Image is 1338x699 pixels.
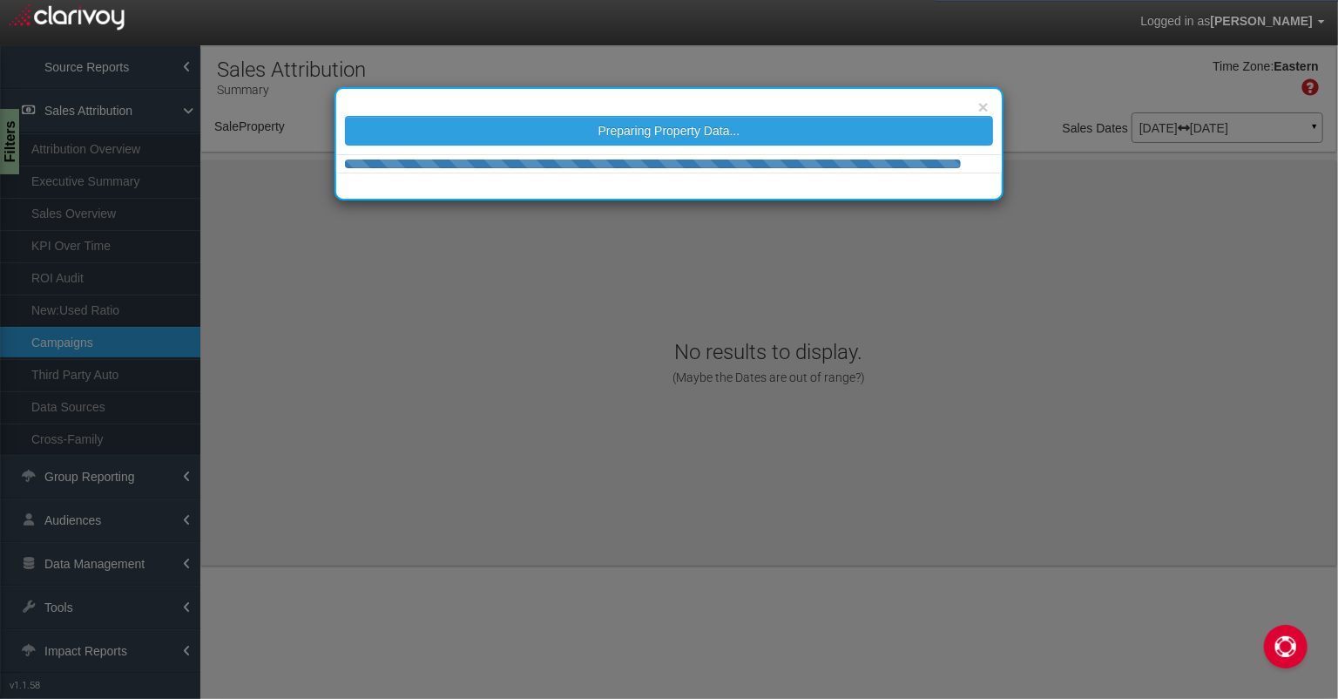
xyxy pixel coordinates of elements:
[1127,1,1338,43] a: Logged in as[PERSON_NAME]
[1211,14,1313,28] span: [PERSON_NAME]
[345,116,993,146] button: Preparing Property Data...
[978,98,989,116] button: ×
[1140,14,1210,28] span: Logged in as
[598,124,740,138] span: Preparing Property Data...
